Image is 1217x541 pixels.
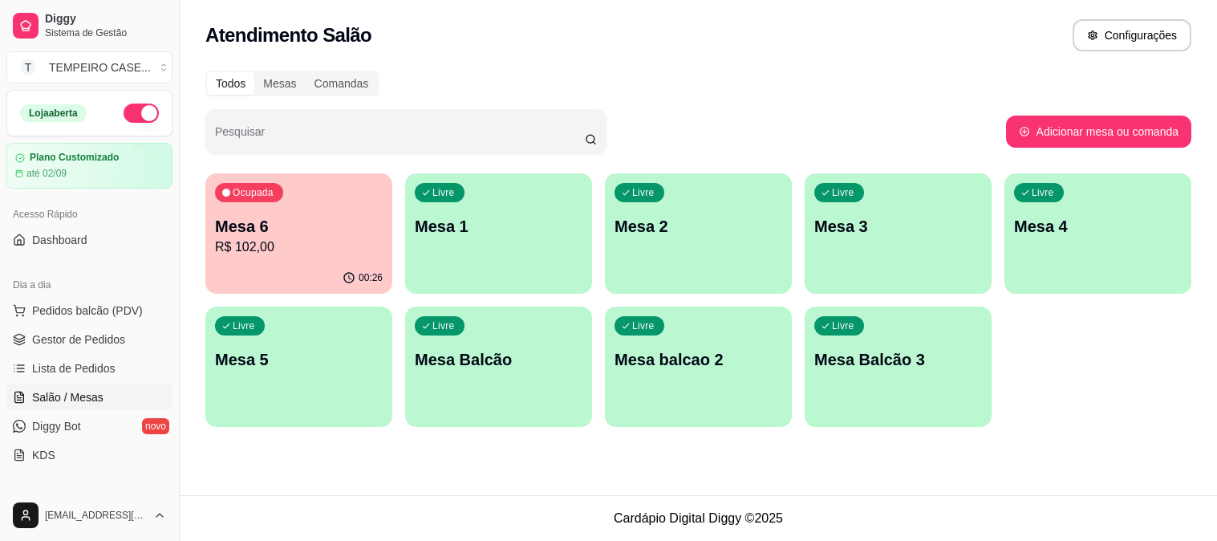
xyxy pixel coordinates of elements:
[405,173,592,294] button: LivreMesa 1
[20,104,87,122] div: Loja aberta
[6,442,172,468] a: KDS
[215,348,383,371] p: Mesa 5
[432,186,455,199] p: Livre
[605,307,792,427] button: LivreMesa balcao 2
[1014,215,1182,238] p: Mesa 4
[6,201,172,227] div: Acesso Rápido
[615,215,782,238] p: Mesa 2
[205,173,392,294] button: OcupadaMesa 6R$ 102,0000:26
[233,186,274,199] p: Ocupada
[832,186,854,199] p: Livre
[814,348,982,371] p: Mesa Balcão 3
[32,447,55,463] span: KDS
[1073,19,1191,51] button: Configurações
[814,215,982,238] p: Mesa 3
[605,173,792,294] button: LivreMesa 2
[254,72,305,95] div: Mesas
[32,232,87,248] span: Dashboard
[415,215,582,238] p: Mesa 1
[1006,116,1191,148] button: Adicionar mesa ou comanda
[6,143,172,189] a: Plano Customizadoaté 02/09
[632,319,655,332] p: Livre
[805,307,992,427] button: LivreMesa Balcão 3
[415,348,582,371] p: Mesa Balcão
[6,384,172,410] a: Salão / Mesas
[6,227,172,253] a: Dashboard
[45,12,166,26] span: Diggy
[6,6,172,45] a: DiggySistema de Gestão
[233,319,255,332] p: Livre
[6,356,172,381] a: Lista de Pedidos
[1032,186,1054,199] p: Livre
[6,272,172,298] div: Dia a dia
[359,271,383,284] p: 00:26
[6,51,172,83] button: Select a team
[45,509,147,522] span: [EMAIL_ADDRESS][DOMAIN_NAME]
[1004,173,1191,294] button: LivreMesa 4
[215,215,383,238] p: Mesa 6
[124,104,159,123] button: Alterar Status
[6,413,172,439] a: Diggy Botnovo
[615,348,782,371] p: Mesa balcao 2
[6,487,172,513] div: Catálogo
[20,59,36,75] span: T
[215,238,383,257] p: R$ 102,00
[45,26,166,39] span: Sistema de Gestão
[6,298,172,323] button: Pedidos balcão (PDV)
[32,360,116,376] span: Lista de Pedidos
[805,173,992,294] button: LivreMesa 3
[205,22,371,48] h2: Atendimento Salão
[632,186,655,199] p: Livre
[30,152,119,164] article: Plano Customizado
[6,496,172,535] button: [EMAIL_ADDRESS][DOMAIN_NAME]
[32,389,103,405] span: Salão / Mesas
[205,307,392,427] button: LivreMesa 5
[832,319,854,332] p: Livre
[32,303,143,319] span: Pedidos balcão (PDV)
[32,332,125,348] span: Gestor de Pedidos
[207,72,254,95] div: Todos
[215,130,585,146] input: Pesquisar
[306,72,378,95] div: Comandas
[405,307,592,427] button: LivreMesa Balcão
[180,495,1217,541] footer: Cardápio Digital Diggy © 2025
[26,167,67,180] article: até 02/09
[432,319,455,332] p: Livre
[6,327,172,352] a: Gestor de Pedidos
[49,59,151,75] div: TEMPEIRO CASE ...
[32,418,81,434] span: Diggy Bot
